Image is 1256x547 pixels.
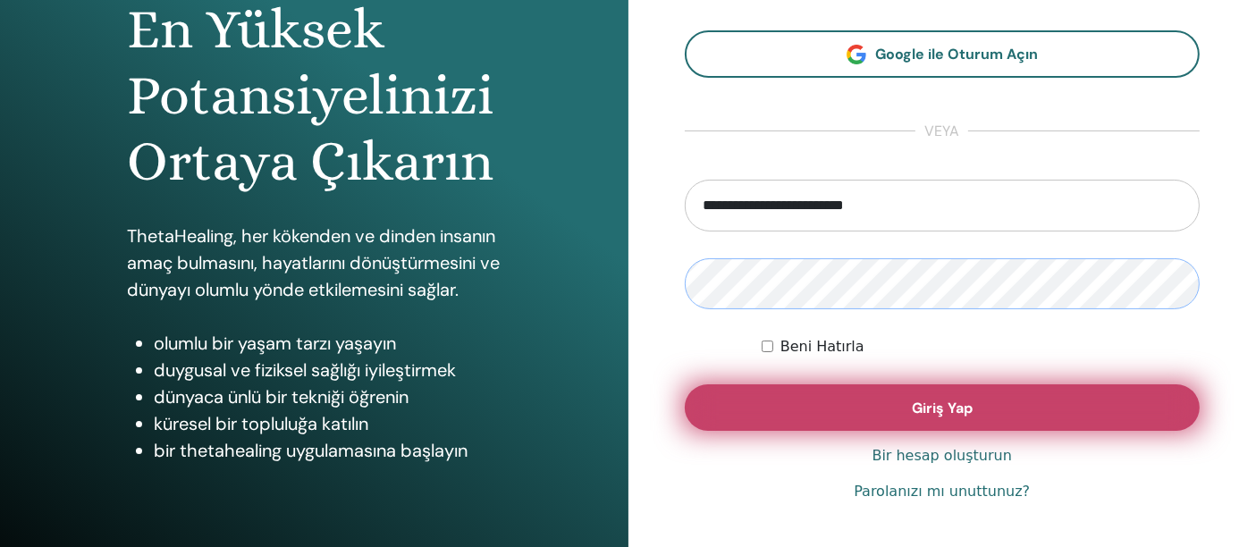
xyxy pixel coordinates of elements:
[872,447,1012,464] font: Bir hesap oluşturun
[872,445,1012,467] a: Bir hesap oluşturun
[875,45,1038,63] font: Google ile Oturum Açın
[762,336,1200,358] div: Beni süresiz olarak veya manuel olarak çıkış yapana kadar kimlik doğrulamalı tut
[127,224,500,301] font: ThetaHealing, her kökenden ve dinden insanın amaç bulmasını, hayatlarını dönüştürmesini ve dünyay...
[154,385,409,408] font: dünyaca ünlü bir tekniği öğrenin
[154,358,456,382] font: duygusal ve fiziksel sağlığı iyileştirmek
[924,122,959,140] font: veya
[154,412,368,435] font: küresel bir topluluğa katılın
[912,399,973,417] font: Giriş Yap
[854,481,1030,502] a: Parolanızı mı unuttunuz?
[780,338,864,355] font: Beni Hatırla
[154,332,396,355] font: olumlu bir yaşam tarzı yaşayın
[854,483,1030,500] font: Parolanızı mı unuttunuz?
[154,439,468,462] font: bir thetahealing uygulamasına başlayın
[685,30,1201,78] a: Google ile Oturum Açın
[685,384,1201,431] button: Giriş Yap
